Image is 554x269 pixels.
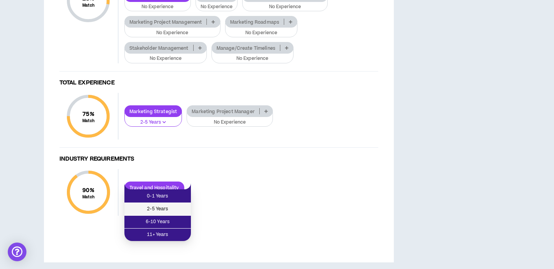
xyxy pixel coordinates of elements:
p: 2-5 Years [129,119,177,126]
p: No Experience [129,55,202,62]
p: Marketing Project Management [125,19,207,25]
small: Match [82,3,94,8]
small: Match [82,118,94,124]
span: 11+ Years [129,231,186,239]
p: No Experience [247,3,323,10]
p: No Experience [201,3,232,10]
p: Marketing Strategist [125,108,182,114]
h4: Industry Requirements [59,155,378,163]
p: No Experience [192,119,268,126]
p: No Experience [230,30,293,37]
button: No Experience [124,23,220,38]
p: Stakeholder Management [125,45,193,51]
h4: Total Experience [59,79,378,87]
button: No Experience [124,49,207,63]
button: 2-5 Years [124,112,182,127]
p: Manage/Create Timelines [212,45,280,51]
p: Marketing Roadmaps [225,19,284,25]
button: No Experience [225,23,298,38]
small: Match [82,194,94,200]
span: 75 % [82,110,94,118]
p: No Experience [217,55,288,62]
button: No Experience [211,49,294,63]
button: No Experience [187,112,273,127]
p: Marketing Project Manager [187,108,259,114]
p: Travel and Hospitality [125,185,184,190]
p: No Experience [129,3,186,10]
span: 6-10 Years [129,218,186,226]
div: Open Intercom Messenger [8,243,26,261]
span: 2-5 Years [129,205,186,213]
span: 90 % [82,186,94,194]
p: No Experience [129,30,215,37]
span: 0-1 Years [129,192,186,201]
